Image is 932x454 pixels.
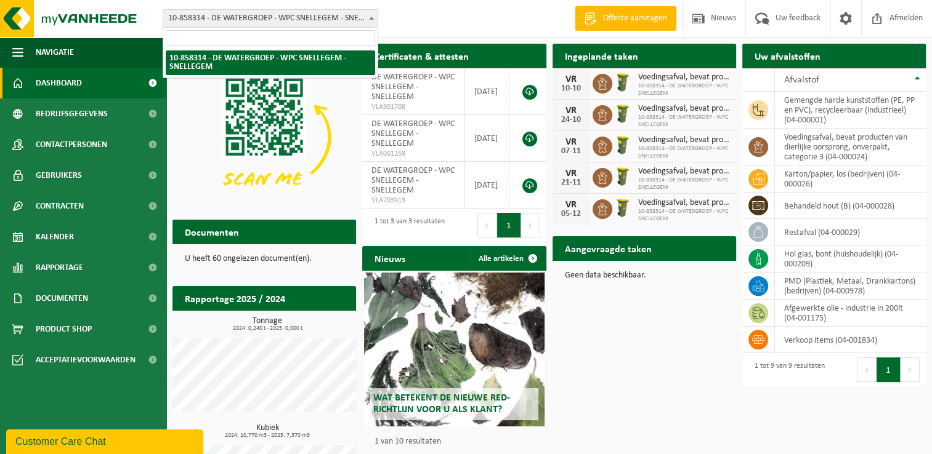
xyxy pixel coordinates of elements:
span: DE WATERGROEP - WPC SNELLEGEM - SNELLEGEM [371,73,455,102]
td: PMD (Plastiek, Metaal, Drankkartons) (bedrijven) (04-000978) [775,273,926,300]
a: Offerte aanvragen [575,6,676,31]
span: Voedingsafval, bevat producten van dierlijke oorsprong, onverpakt, categorie 3 [638,73,730,82]
td: [DATE] [465,115,509,162]
span: Navigatie [36,37,74,68]
div: 1 tot 9 van 9 resultaten [748,356,825,383]
span: 10-858314 - DE WATERGROEP - WPC SNELLEGEM [638,82,730,97]
span: 10-858314 - DE WATERGROEP - WPC SNELLEGEM [638,177,730,191]
span: Offerte aanvragen [600,12,670,25]
img: WB-0060-HPE-GN-50 [612,103,633,124]
div: VR [559,137,583,147]
h2: Uw afvalstoffen [742,44,833,68]
td: karton/papier, los (bedrijven) (04-000026) [775,165,926,193]
a: Alle artikelen [469,246,545,271]
h2: Ingeplande taken [553,44,650,68]
div: 07-11 [559,147,583,156]
td: afgewerkte olie - industrie in 200lt (04-001175) [775,300,926,327]
p: 1 van 10 resultaten [375,437,540,446]
li: 10-858314 - DE WATERGROEP - WPC SNELLEGEM - SNELLEGEM [166,50,375,75]
img: WB-0060-HPE-GN-50 [612,135,633,156]
div: 21-11 [559,178,583,187]
div: VR [559,74,583,84]
span: Gebruikers [36,160,82,191]
span: DE WATERGROEP - WPC SNELLEGEM - SNELLEGEM [371,119,455,148]
img: WB-0060-HPE-GN-50 [612,197,633,218]
span: DE WATERGROEP - WPC SNELLEGEM - SNELLEGEM [371,166,455,195]
span: Rapportage [36,252,83,283]
span: 10-858314 - DE WATERGROEP - WPC SNELLEGEM [638,145,730,160]
span: Dashboard [36,68,82,98]
td: [DATE] [465,162,509,209]
span: VLA901708 [371,102,455,112]
button: Next [901,357,920,382]
a: Bekijk rapportage [264,310,355,335]
h2: Aangevraagde taken [553,236,664,260]
span: VLA703913 [371,196,455,205]
div: 1 tot 3 van 3 resultaten [368,212,445,239]
p: U heeft 60 ongelezen document(en). [185,255,344,263]
h2: Certificaten & attesten [362,44,481,68]
span: Acceptatievoorwaarden [36,344,136,375]
button: Previous [857,357,877,382]
img: WB-0060-HPE-GN-50 [612,72,633,93]
span: Documenten [36,283,88,314]
span: 10-858314 - DE WATERGROEP - WPC SNELLEGEM [638,208,730,223]
span: 2024: 0,240 t - 2025: 0,000 t [179,325,356,332]
h2: Rapportage 2025 / 2024 [172,286,298,310]
span: Afvalstof [784,75,819,85]
h2: Documenten [172,220,251,244]
td: gemengde harde kunststoffen (PE, PP en PVC), recycleerbaar (industrieel) (04-000001) [775,92,926,129]
span: Voedingsafval, bevat producten van dierlijke oorsprong, onverpakt, categorie 3 [638,198,730,208]
span: Bedrijfsgegevens [36,98,108,129]
div: VR [559,200,583,210]
iframe: chat widget [6,427,206,454]
span: Wat betekent de nieuwe RED-richtlijn voor u als klant? [373,393,510,415]
span: 2024: 10,770 m3 - 2025: 7,370 m3 [179,432,356,439]
div: 05-12 [559,210,583,218]
td: verkoop items (04-001834) [775,327,926,353]
span: Voedingsafval, bevat producten van dierlijke oorsprong, onverpakt, categorie 3 [638,104,730,114]
button: Next [521,213,540,237]
img: Download de VHEPlus App [172,68,356,206]
td: [DATE] [465,68,509,115]
span: Contracten [36,191,84,221]
td: restafval (04-000029) [775,219,926,245]
span: VLA001269 [371,149,455,159]
span: Contactpersonen [36,129,107,160]
div: 10-10 [559,84,583,93]
button: 1 [877,357,901,382]
button: 1 [497,213,521,237]
h2: Nieuws [362,246,418,270]
td: behandeld hout (B) (04-000028) [775,193,926,219]
span: 10-858314 - DE WATERGROEP - WPC SNELLEGEM [638,114,730,129]
td: hol glas, bont (huishoudelijk) (04-000209) [775,245,926,273]
span: Kalender [36,221,74,252]
p: Geen data beschikbaar. [565,271,724,280]
img: WB-0060-HPE-GN-50 [612,166,633,187]
span: Product Shop [36,314,92,344]
h3: Kubiek [179,424,356,439]
span: 10-858314 - DE WATERGROEP - WPC SNELLEGEM - SNELLEGEM [163,9,378,28]
td: voedingsafval, bevat producten van dierlijke oorsprong, onverpakt, categorie 3 (04-000024) [775,129,926,165]
div: VR [559,106,583,116]
a: Wat betekent de nieuwe RED-richtlijn voor u als klant? [364,273,544,426]
span: Voedingsafval, bevat producten van dierlijke oorsprong, onverpakt, categorie 3 [638,135,730,145]
span: Voedingsafval, bevat producten van dierlijke oorsprong, onverpakt, categorie 3 [638,167,730,177]
span: 10-858314 - DE WATERGROEP - WPC SNELLEGEM - SNELLEGEM [163,10,378,27]
button: Previous [477,213,497,237]
div: VR [559,169,583,178]
h3: Tonnage [179,317,356,332]
div: 24-10 [559,116,583,124]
